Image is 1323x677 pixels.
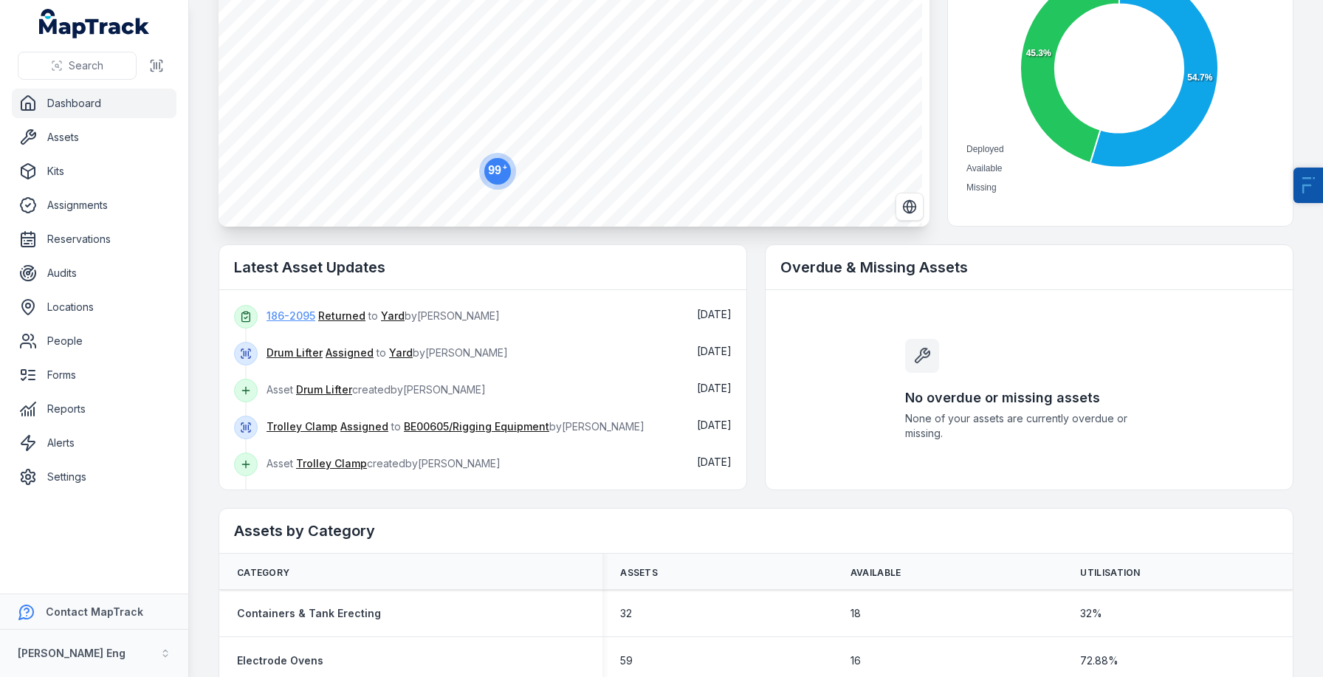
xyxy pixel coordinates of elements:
[697,419,732,431] time: 19/08/2025, 2:57:12 pm
[620,567,658,579] span: Assets
[12,326,176,356] a: People
[966,163,1002,173] span: Available
[296,382,352,397] a: Drum Lifter
[697,308,732,320] time: 20/08/2025, 12:02:36 pm
[326,346,374,360] a: Assigned
[1080,567,1140,579] span: Utilisation
[620,653,633,668] span: 59
[620,606,632,621] span: 32
[1080,606,1102,621] span: 32 %
[39,9,150,38] a: MapTrack
[237,653,323,668] a: Electrode Ovens
[340,419,388,434] a: Assigned
[267,346,508,359] span: to by [PERSON_NAME]
[12,190,176,220] a: Assignments
[697,419,732,431] span: [DATE]
[267,309,500,322] span: to by [PERSON_NAME]
[267,309,315,323] a: 186-2095
[267,383,486,396] span: Asset created by [PERSON_NAME]
[12,292,176,322] a: Locations
[850,606,861,621] span: 18
[18,647,126,659] strong: [PERSON_NAME] Eng
[12,394,176,424] a: Reports
[381,309,405,323] a: Yard
[267,457,501,470] span: Asset created by [PERSON_NAME]
[404,419,549,434] a: BE00605/Rigging Equipment
[697,345,732,357] span: [DATE]
[905,388,1153,408] h3: No overdue or missing assets
[697,456,732,468] span: [DATE]
[896,193,924,221] button: Switch to Satellite View
[12,462,176,492] a: Settings
[1080,653,1118,668] span: 72.88 %
[69,58,103,73] span: Search
[12,89,176,118] a: Dashboard
[237,606,381,621] a: Containers & Tank Erecting
[237,567,289,579] span: Category
[850,567,901,579] span: Available
[488,163,507,176] text: 99
[12,123,176,152] a: Assets
[234,520,1278,541] h2: Assets by Category
[389,346,413,360] a: Yard
[12,428,176,458] a: Alerts
[697,382,732,394] time: 20/08/2025, 9:34:16 am
[267,419,337,434] a: Trolley Clamp
[966,144,1004,154] span: Deployed
[267,346,323,360] a: Drum Lifter
[296,456,367,471] a: Trolley Clamp
[318,309,365,323] a: Returned
[697,382,732,394] span: [DATE]
[18,52,137,80] button: Search
[46,605,143,618] strong: Contact MapTrack
[267,420,645,433] span: to by [PERSON_NAME]
[697,345,732,357] time: 20/08/2025, 9:35:02 am
[905,411,1153,441] span: None of your assets are currently overdue or missing.
[966,182,997,193] span: Missing
[12,360,176,390] a: Forms
[697,456,732,468] time: 19/08/2025, 2:56:12 pm
[12,224,176,254] a: Reservations
[697,308,732,320] span: [DATE]
[850,653,861,668] span: 16
[12,258,176,288] a: Audits
[234,257,732,278] h2: Latest Asset Updates
[503,163,507,171] tspan: +
[12,157,176,186] a: Kits
[780,257,1278,278] h2: Overdue & Missing Assets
